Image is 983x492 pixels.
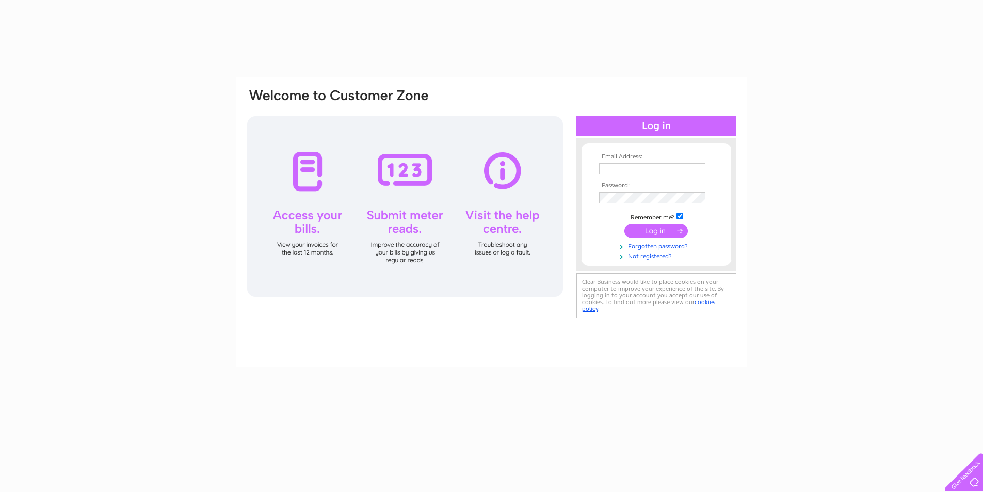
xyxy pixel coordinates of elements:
[576,273,736,318] div: Clear Business would like to place cookies on your computer to improve your experience of the sit...
[582,298,715,312] a: cookies policy
[597,182,716,189] th: Password:
[599,241,716,250] a: Forgotten password?
[597,211,716,221] td: Remember me?
[624,224,688,238] input: Submit
[599,250,716,260] a: Not registered?
[597,153,716,161] th: Email Address:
